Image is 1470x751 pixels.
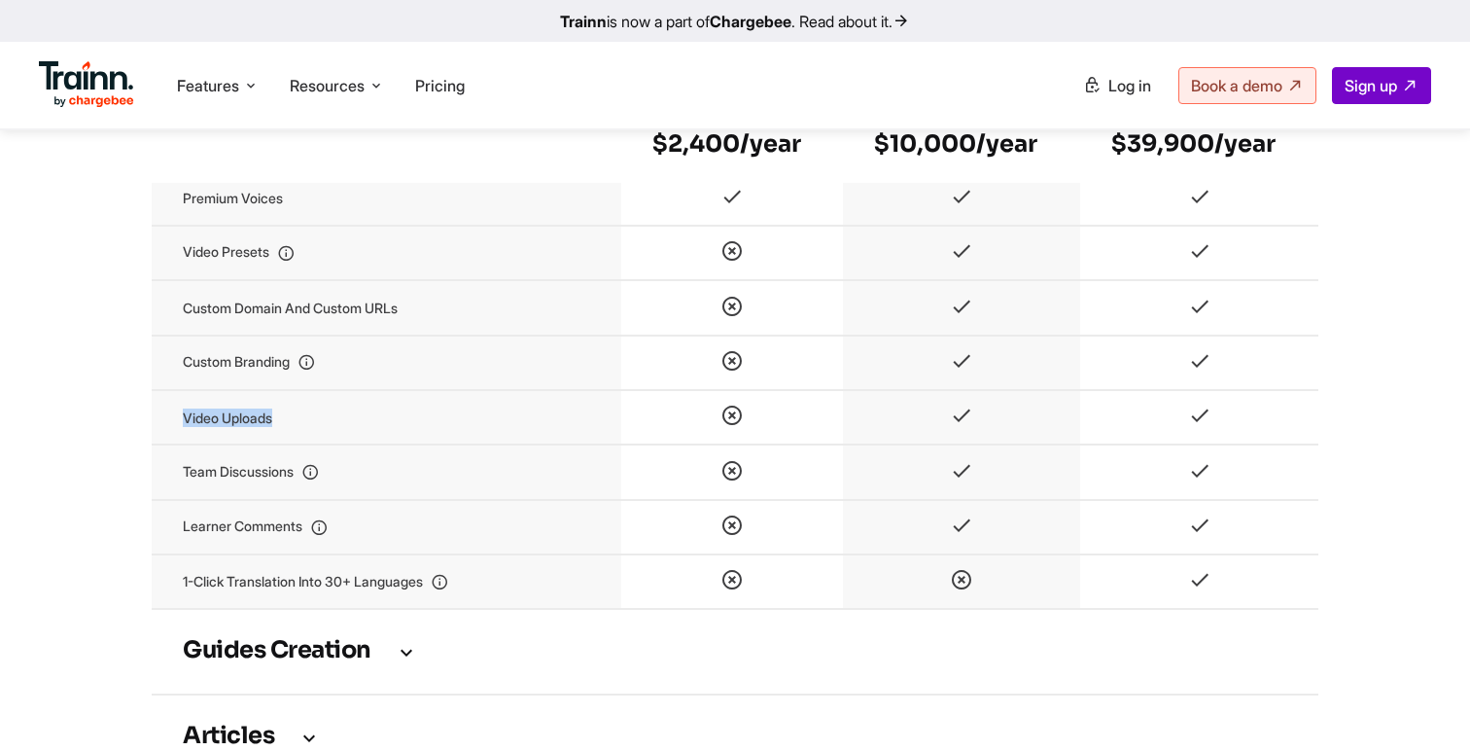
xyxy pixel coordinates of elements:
[1071,68,1163,103] a: Log in
[415,76,465,95] a: Pricing
[1345,76,1397,95] span: Sign up
[874,128,1049,160] h6: $10,000/year
[152,445,621,499] td: Team discussions
[1373,658,1470,751] iframe: Chat Widget
[152,171,621,226] td: Premium voices
[1178,67,1316,104] a: Book a demo
[183,727,1287,748] h3: Articles
[1111,128,1287,160] h6: $39,900/year
[39,61,134,108] img: Trainn Logo
[1108,76,1151,95] span: Log in
[152,226,621,280] td: Video presets
[183,641,1287,662] h3: Guides creation
[652,128,812,160] h6: $2,400/year
[560,12,607,31] b: Trainn
[1332,67,1431,104] a: Sign up
[710,12,791,31] b: Chargebee
[177,75,239,96] span: Features
[1191,76,1282,95] span: Book a demo
[152,554,621,609] td: 1-Click translation into 30+ languages
[152,500,621,554] td: Learner comments
[152,390,621,445] td: Video uploads
[152,336,621,390] td: Custom branding
[152,280,621,335] td: Custom domain and custom URLs
[290,75,365,96] span: Resources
